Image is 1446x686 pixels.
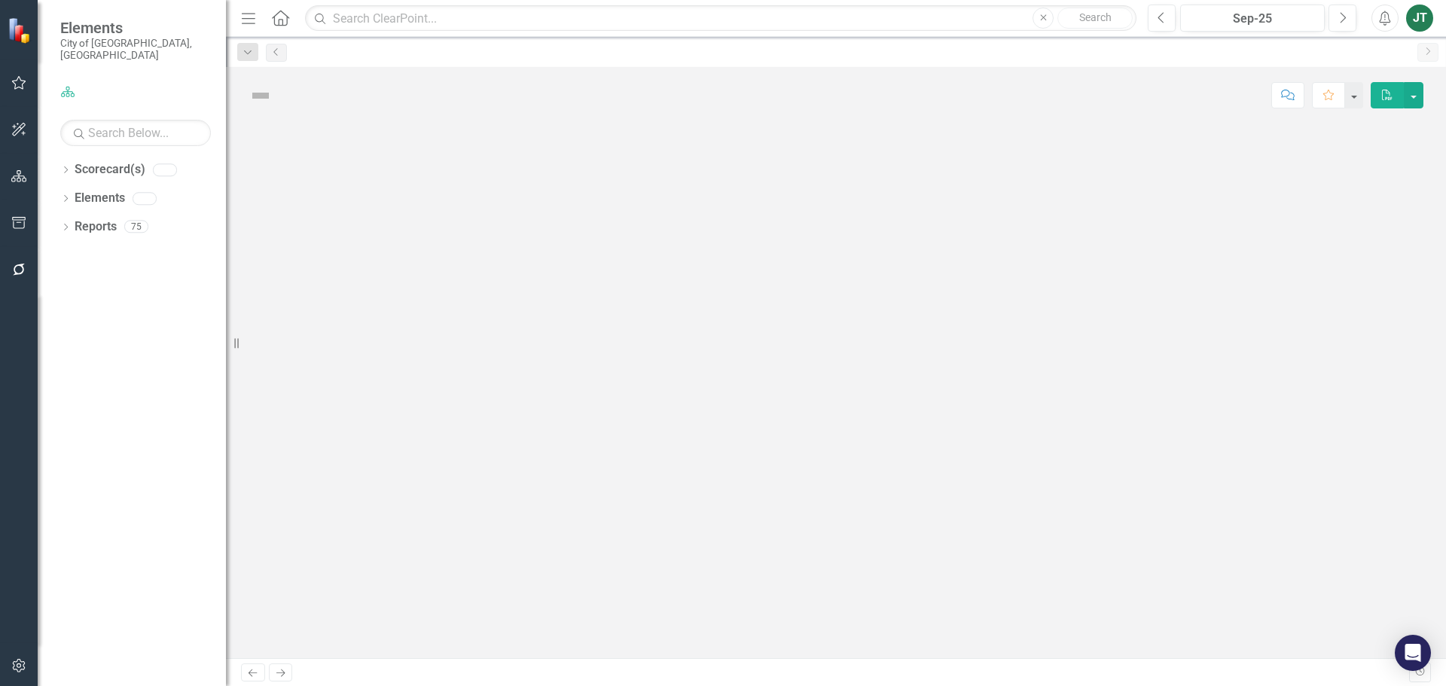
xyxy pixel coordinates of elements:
[1185,10,1319,28] div: Sep-25
[60,120,211,146] input: Search Below...
[75,218,117,236] a: Reports
[249,84,273,108] img: Not Defined
[60,37,211,62] small: City of [GEOGRAPHIC_DATA], [GEOGRAPHIC_DATA]
[124,221,148,233] div: 75
[60,19,211,37] span: Elements
[1406,5,1433,32] button: JT
[1395,635,1431,671] div: Open Intercom Messenger
[1057,8,1133,29] button: Search
[1180,5,1325,32] button: Sep-25
[305,5,1136,32] input: Search ClearPoint...
[75,190,125,207] a: Elements
[75,161,145,178] a: Scorecard(s)
[8,17,34,44] img: ClearPoint Strategy
[1079,11,1112,23] span: Search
